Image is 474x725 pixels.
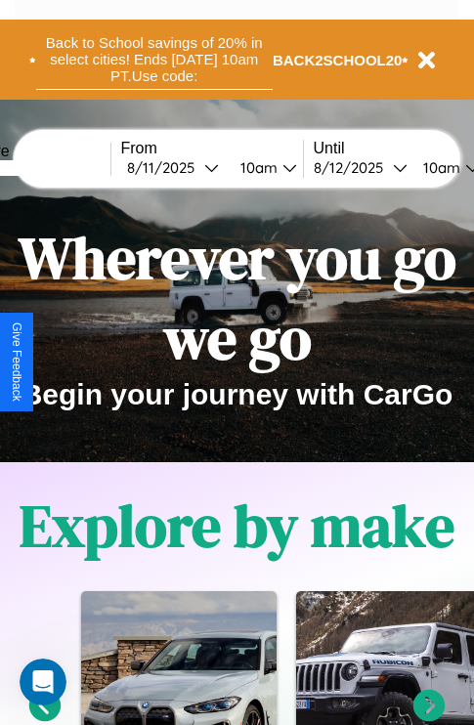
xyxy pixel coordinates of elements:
[121,140,303,157] label: From
[36,29,273,90] button: Back to School savings of 20% in select cities! Ends [DATE] 10am PT.Use code:
[413,158,465,177] div: 10am
[273,52,403,68] b: BACK2SCHOOL20
[20,659,66,705] iframe: Intercom live chat
[314,158,393,177] div: 8 / 12 / 2025
[231,158,282,177] div: 10am
[20,486,454,566] h1: Explore by make
[10,322,23,402] div: Give Feedback
[121,157,225,178] button: 8/11/2025
[127,158,204,177] div: 8 / 11 / 2025
[225,157,303,178] button: 10am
